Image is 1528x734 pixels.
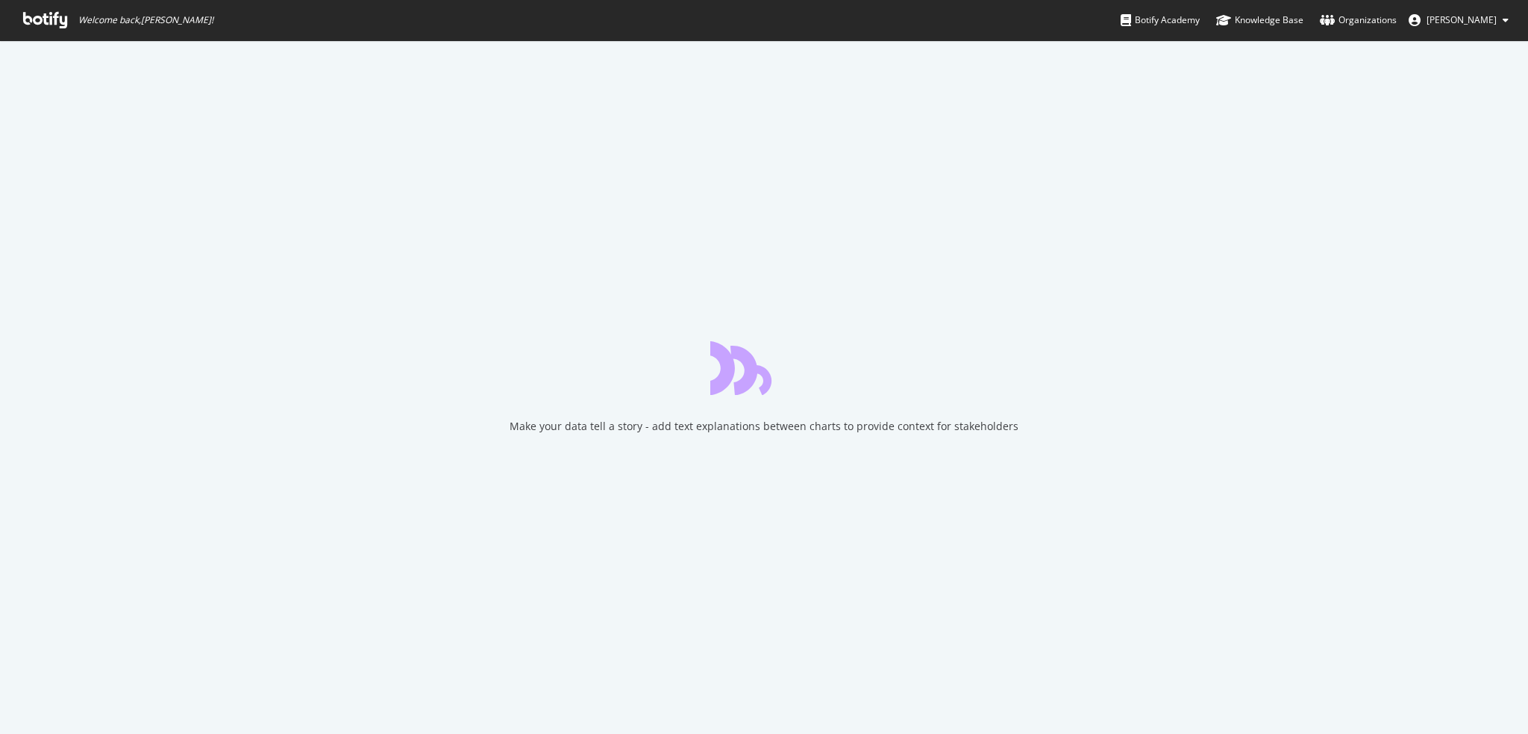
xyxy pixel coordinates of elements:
[78,14,213,26] span: Welcome back, [PERSON_NAME] !
[1216,13,1303,28] div: Knowledge Base
[1427,13,1497,26] span: Jeffrey Iwanicki
[1397,8,1521,32] button: [PERSON_NAME]
[510,419,1018,434] div: Make your data tell a story - add text explanations between charts to provide context for stakeho...
[1320,13,1397,28] div: Organizations
[710,341,818,395] div: animation
[1121,13,1200,28] div: Botify Academy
